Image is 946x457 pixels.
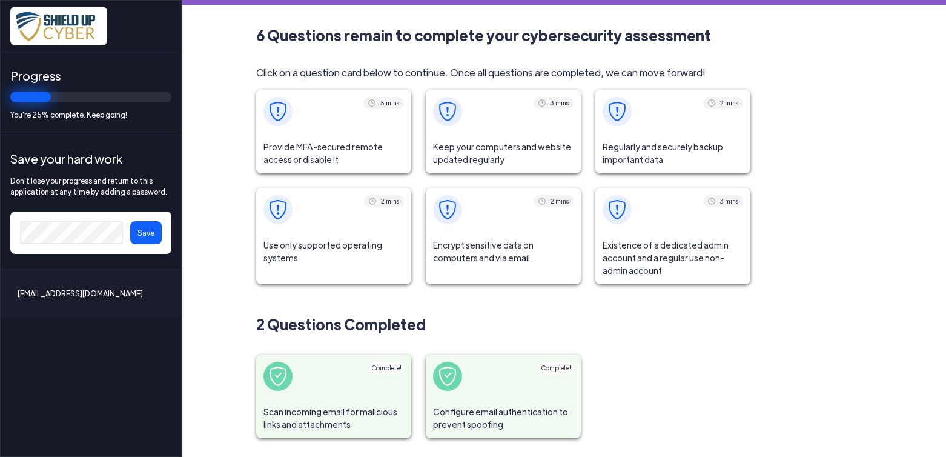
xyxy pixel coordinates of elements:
p: Click on a question card below to continue. Once all questions are completed, we can move forward! [256,65,750,80]
span: 6 Questions remain to complete your cybersecurity assessment [256,24,750,46]
span: Regularly and securely backup important data [595,133,750,173]
img: shield-exclamation-blue.svg [607,200,627,219]
img: clock.svg [369,198,376,205]
span: 2 mins [381,198,399,205]
img: x7pemu0IxLxkcbZJZdzx2HwkaHwO9aaLS0XkQIJL.png [10,7,107,45]
span: 3 mins [720,198,738,205]
span: Provide MFA-secured remote access or disable it [256,133,411,173]
img: clock.svg [538,99,546,107]
span: Save your hard work [10,150,171,168]
span: 2 mins [720,99,738,107]
span: 2 mins [551,198,569,205]
img: clock.svg [368,99,375,107]
span: Scan incoming email for malicious links and attachments [256,398,411,438]
img: clock.svg [538,198,546,205]
img: shield-exclamation-blue.svg [438,200,457,219]
span: Complete! [372,364,402,372]
img: shield-exclamation-blue.svg [268,102,288,121]
span: 2 Questions Completed [256,313,750,335]
span: Existence of a dedicated admin account and a regular use non-admin account [595,232,750,284]
img: shield-exclamation-blue.svg [438,102,457,121]
img: clock.svg [708,198,715,205]
img: shield-check-white.svg [268,367,288,386]
span: Encrypt sensitive data on computers and via email [426,232,581,272]
span: 3 mins [551,99,569,107]
span: [EMAIL_ADDRESS][DOMAIN_NAME] [18,284,143,303]
img: shield-check-white.svg [438,367,457,386]
span: Keep your computers and website updated regularly [426,133,581,173]
span: Use only supported operating systems [256,232,411,272]
span: Configure email authentication to prevent spoofing [426,398,581,438]
span: Complete! [541,364,571,372]
span: 5 mins [380,99,399,107]
img: shield-exclamation-blue.svg [268,200,288,219]
span: You're 25% complete. Keep going! [10,109,171,120]
img: shield-exclamation-blue.svg [607,102,627,121]
span: Don't lose your progress and return to this application at any time by adding a password. [10,175,171,197]
button: Save [130,221,162,244]
span: Progress [10,67,171,85]
img: clock.svg [708,99,715,107]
